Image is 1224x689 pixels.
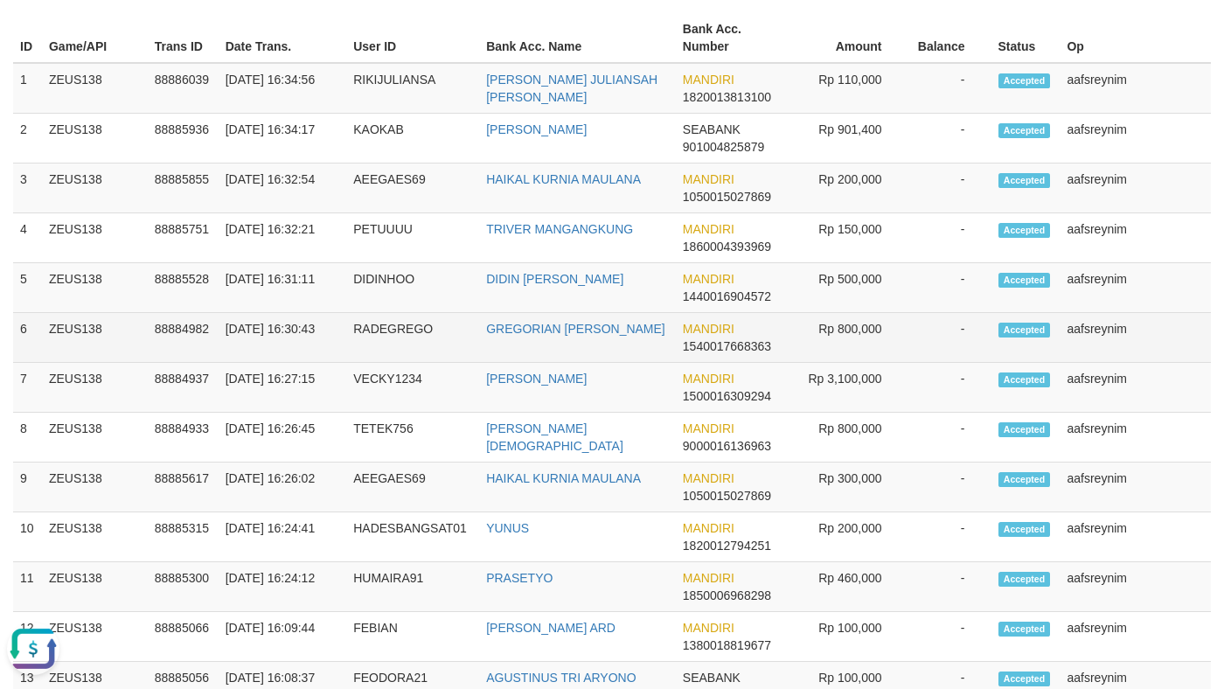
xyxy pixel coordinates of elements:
th: Bank Acc. Number [676,13,782,63]
a: [PERSON_NAME] [486,122,587,136]
a: GREGORIAN [PERSON_NAME] [486,322,665,336]
a: [PERSON_NAME] ARD [486,621,615,635]
td: VECKY1234 [346,363,479,413]
td: 88884933 [148,413,219,463]
td: [DATE] 16:26:45 [219,413,347,463]
span: Copy 1500016309294 to clipboard [683,389,771,403]
span: MANDIRI [683,322,734,336]
td: Rp 3,100,000 [782,363,908,413]
td: PETUUUU [346,213,479,263]
td: [DATE] 16:34:17 [219,114,347,164]
td: [DATE] 16:30:43 [219,313,347,363]
span: MANDIRI [683,471,734,485]
td: 88886039 [148,63,219,114]
th: Trans ID [148,13,219,63]
span: SEABANK [683,671,741,685]
td: RADEGREGO [346,313,479,363]
td: ZEUS138 [42,413,148,463]
td: ZEUS138 [42,263,148,313]
span: MANDIRI [683,272,734,286]
span: MANDIRI [683,172,734,186]
span: Copy 901004825879 to clipboard [683,140,764,154]
td: aafsreynim [1060,263,1211,313]
a: [PERSON_NAME] JULIANSAH [PERSON_NAME] [486,73,657,104]
span: Accepted [998,622,1051,637]
td: 88884982 [148,313,219,363]
td: Rp 110,000 [782,63,908,114]
td: [DATE] 16:34:56 [219,63,347,114]
td: ZEUS138 [42,213,148,263]
td: - [908,114,991,164]
th: Game/API [42,13,148,63]
td: - [908,263,991,313]
td: ZEUS138 [42,63,148,114]
th: Op [1060,13,1211,63]
td: [DATE] 16:24:41 [219,512,347,562]
td: 88885855 [148,164,219,213]
td: aafsreynim [1060,512,1211,562]
a: HAIKAL KURNIA MAULANA [486,471,641,485]
td: TETEK756 [346,413,479,463]
td: - [908,213,991,263]
span: MANDIRI [683,222,734,236]
td: Rp 300,000 [782,463,908,512]
a: TRIVER MANGANGKUNG [486,222,633,236]
td: Rp 100,000 [782,612,908,662]
span: MANDIRI [683,521,734,535]
td: - [908,313,991,363]
td: 1 [13,63,42,114]
span: Accepted [998,372,1051,387]
span: MANDIRI [683,621,734,635]
td: [DATE] 16:32:54 [219,164,347,213]
td: - [908,63,991,114]
td: 7 [13,363,42,413]
span: MANDIRI [683,372,734,386]
span: Copy 1540017668363 to clipboard [683,339,771,353]
span: Accepted [998,672,1051,686]
span: Accepted [998,323,1051,338]
td: [DATE] 16:31:11 [219,263,347,313]
td: - [908,463,991,512]
span: Accepted [998,273,1051,288]
td: [DATE] 16:27:15 [219,363,347,413]
td: 9 [13,463,42,512]
td: DIDINHOO [346,263,479,313]
td: Rp 500,000 [782,263,908,313]
td: aafsreynim [1060,612,1211,662]
td: - [908,413,991,463]
a: YUNUS [486,521,529,535]
td: - [908,562,991,612]
td: 6 [13,313,42,363]
th: Date Trans. [219,13,347,63]
span: Copy 1050015027869 to clipboard [683,190,771,204]
span: Accepted [998,73,1051,88]
span: MANDIRI [683,421,734,435]
td: HUMAIRA91 [346,562,479,612]
th: ID [13,13,42,63]
span: Accepted [998,472,1051,487]
span: Copy 1380018819677 to clipboard [683,638,771,652]
a: PRASETYO [486,571,553,585]
td: 88885066 [148,612,219,662]
td: Rp 800,000 [782,413,908,463]
td: 8 [13,413,42,463]
span: Copy 9000016136963 to clipboard [683,439,771,453]
th: User ID [346,13,479,63]
td: aafsreynim [1060,562,1211,612]
td: Rp 200,000 [782,512,908,562]
a: [PERSON_NAME] [486,372,587,386]
td: - [908,363,991,413]
span: SEABANK [683,122,741,136]
td: [DATE] 16:26:02 [219,463,347,512]
td: aafsreynim [1060,63,1211,114]
span: Accepted [998,422,1051,437]
td: aafsreynim [1060,363,1211,413]
span: Accepted [998,522,1051,537]
span: Copy 1850006968298 to clipboard [683,588,771,602]
td: Rp 200,000 [782,164,908,213]
td: 12 [13,612,42,662]
td: 10 [13,512,42,562]
td: 11 [13,562,42,612]
td: HADESBANGSAT01 [346,512,479,562]
td: RIKIJULIANSA [346,63,479,114]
